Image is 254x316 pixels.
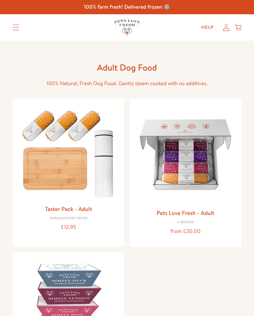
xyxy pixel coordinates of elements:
div: 4 Recipes [135,221,236,225]
div: from £20.00 [135,227,236,236]
img: Taster Pack - Adult [18,104,119,201]
a: Pets Love Fresh - Adult [156,209,214,217]
summary: Translation missing: en.sections.header.menu [7,19,24,36]
div: £12.95 [18,223,119,232]
img: Pets Love Fresh - Adult [135,104,236,205]
span: 100% Natural, Fresh Dog Food. Gently steam cooked with no additives. [46,80,207,87]
a: Taster Pack - Adult [45,205,92,213]
a: Help [196,21,219,34]
div: Introductory Offer [18,217,119,221]
img: Pets Love Fresh [114,20,140,35]
h1: Adult Dog Food [21,62,233,73]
